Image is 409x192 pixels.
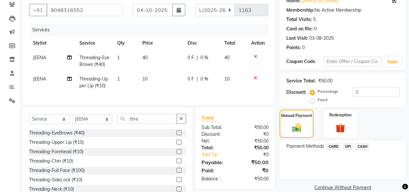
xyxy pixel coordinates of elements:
[289,123,304,133] img: _cash.svg
[355,143,369,150] span: CASH
[197,131,235,138] div: Discount:
[286,58,324,65] div: Coupon Code
[29,148,83,155] div: Threading-Forehead (₹10)
[117,114,177,124] input: Search or Scan
[317,89,338,94] label: Percentage
[314,26,316,32] div: 0
[318,78,332,84] div: ₹50.00
[79,55,109,67] span: Threading-EyeBrows (₹40)
[235,176,273,182] div: ₹50.00
[197,54,198,61] span: |
[286,7,399,14] div: No Active Membership
[332,122,348,134] img: _gift.svg
[184,36,220,50] th: Disc
[286,89,306,96] div: Discount:
[197,138,235,144] div: Net:
[79,76,108,89] span: Threading-Upper Lip (₹10)
[29,176,82,183] div: Threading-SideLock (₹10)
[326,143,340,150] span: CARD
[286,26,312,32] div: Card on file:
[33,76,46,82] span: JEENA
[247,36,268,50] th: Action
[383,57,402,67] button: Apply
[142,76,148,82] span: 10
[113,36,138,50] th: Qty
[29,139,84,146] div: Threading-Upper Lip (₹10)
[309,35,333,42] div: 03-08-2025
[197,151,241,158] a: Add Tip
[200,54,208,61] span: 0 %
[324,57,380,67] input: Enter Offer / Coupon Code
[33,55,46,60] span: JEENA
[76,36,114,50] th: Service
[286,78,315,84] div: Service Total:
[29,4,47,16] button: +91
[197,144,235,151] div: Total:
[235,131,273,138] div: ₹0
[200,76,208,82] span: 0 %
[235,138,273,144] div: ₹50.00
[30,24,273,36] div: Services
[29,130,85,136] div: Threading-EyeBrows (₹40)
[241,151,273,158] div: ₹0
[138,36,184,50] th: Price
[224,76,230,82] span: 10
[29,36,76,50] th: Stylist
[197,76,198,82] span: |
[286,44,301,51] div: Points:
[29,158,73,165] div: Threading-Chin (₹10)
[302,44,304,51] div: 0
[197,166,235,174] div: Paid:
[201,114,216,121] span: Total
[286,143,324,150] span: Payment Methods
[197,158,235,166] div: Payable:
[235,166,273,174] div: ₹0
[197,124,235,131] div: Sub Total:
[197,176,235,182] div: Balance :
[329,112,352,118] label: Redemption
[235,144,273,151] div: ₹50.00
[29,167,85,174] div: Threading-Full Face (₹100)
[220,36,247,50] th: Total
[117,55,120,60] span: 1
[286,7,314,14] div: Membership:
[142,55,148,60] span: 40
[286,16,312,23] div: Total Visits:
[235,124,273,131] div: ₹50.00
[188,76,194,82] span: 0 F
[117,76,120,82] span: 1
[188,54,194,61] span: 0 F
[313,16,315,23] div: 5
[286,35,308,42] div: Last Visit:
[343,143,353,150] span: UPI
[235,158,273,166] div: ₹50.00
[224,55,230,60] span: 40
[281,113,312,119] label: Manual Payment
[281,184,404,191] a: Continue Without Payment
[46,4,123,16] input: Search by Name/Mobile/Email/Code
[317,97,327,103] label: Fixed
